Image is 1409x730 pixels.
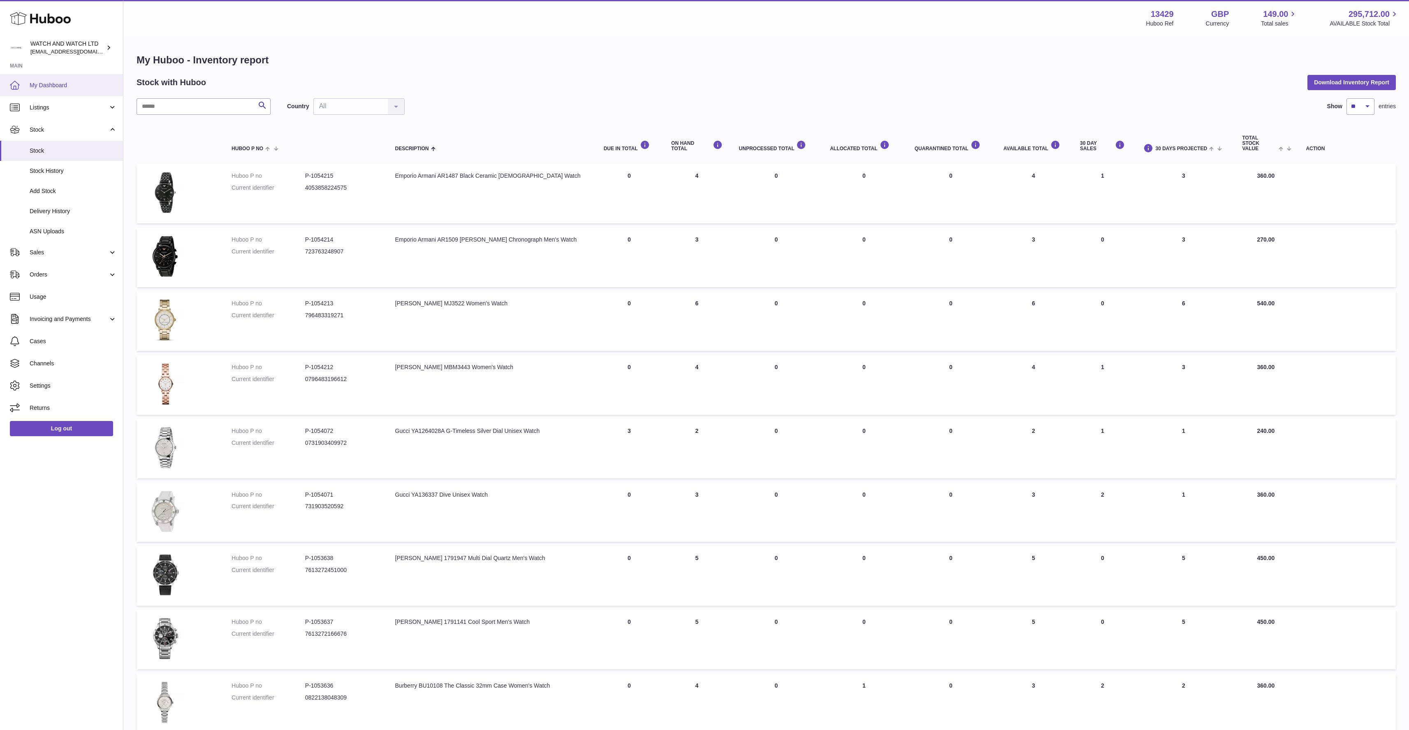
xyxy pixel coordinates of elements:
dd: P-1053638 [305,554,379,562]
span: Stock [30,126,108,134]
dt: Huboo P no [232,172,305,180]
td: 4 [995,355,1072,415]
td: 1 [1072,164,1133,223]
td: 5 [995,610,1072,670]
label: Show [1327,102,1342,110]
td: 0 [731,355,822,415]
span: 360.00 [1257,172,1275,179]
span: 0 [949,172,952,179]
div: UNPROCESSED Total [739,140,814,151]
img: product image [145,491,186,532]
td: 0 [822,228,906,287]
td: 3 [663,483,730,542]
td: 5 [995,546,1072,606]
span: Stock History [30,167,117,175]
td: 0 [822,164,906,223]
td: 0 [731,228,822,287]
td: 0 [822,483,906,542]
span: Invoicing and Payments [30,315,108,323]
span: Settings [30,382,117,390]
dd: P-1054212 [305,363,379,371]
div: 30 DAY SALES [1080,140,1125,151]
span: 0 [949,491,952,498]
a: 295,712.00 AVAILABLE Stock Total [1330,9,1399,28]
span: 360.00 [1257,364,1275,370]
td: 0 [596,355,663,415]
dt: Current identifier [232,566,305,574]
td: 5 [663,546,730,606]
td: 0 [731,164,822,223]
dd: P-1054071 [305,491,379,499]
dd: P-1053637 [305,618,379,626]
strong: 13429 [1151,9,1174,20]
td: 0 [731,546,822,606]
strong: GBP [1211,9,1229,20]
dd: 7613272166676 [305,630,379,638]
div: [PERSON_NAME] 1791947 Multi Dial Quartz Men's Watch [395,554,587,562]
dd: 4053858224575 [305,184,379,192]
span: 240.00 [1257,428,1275,434]
td: 2 [1072,483,1133,542]
span: 0 [949,300,952,307]
td: 3 [596,419,663,479]
dt: Huboo P no [232,554,305,562]
div: Action [1306,146,1388,151]
td: 0 [596,228,663,287]
span: 450.00 [1257,618,1275,625]
td: 0 [731,610,822,670]
dd: 731903520592 [305,502,379,510]
td: 0 [822,419,906,479]
span: Cases [30,337,117,345]
td: 0 [822,610,906,670]
span: Total stock value [1242,135,1277,152]
span: AVAILABLE Stock Total [1330,20,1399,28]
span: 0 [949,428,952,434]
div: Huboo Ref [1146,20,1174,28]
span: 0 [949,682,952,689]
div: Burberry BU10108 The Classic 32mm Case Women's Watch [395,682,587,690]
dd: 723763248907 [305,248,379,256]
span: Stock [30,147,117,155]
td: 4 [663,355,730,415]
td: 0 [596,546,663,606]
td: 6 [1133,291,1234,351]
span: Listings [30,104,108,112]
div: WATCH AND WATCH LTD [30,40,104,56]
td: 3 [995,483,1072,542]
td: 0 [596,483,663,542]
a: 149.00 Total sales [1261,9,1298,28]
dt: Current identifier [232,312,305,319]
div: DUE IN TOTAL [604,140,655,151]
dd: P-1054213 [305,300,379,307]
span: 295,712.00 [1349,9,1390,20]
span: Returns [30,404,117,412]
td: 1 [1072,355,1133,415]
span: 0 [949,364,952,370]
td: 0 [822,355,906,415]
td: 5 [1133,546,1234,606]
td: 0 [1072,546,1133,606]
div: Gucci YA136337 Dive Unisex Watch [395,491,587,499]
div: QUARANTINED Total [915,140,987,151]
span: Huboo P no [232,146,263,151]
td: 5 [1133,610,1234,670]
td: 3 [663,228,730,287]
td: 3 [1133,228,1234,287]
td: 3 [1133,355,1234,415]
span: [EMAIL_ADDRESS][DOMAIN_NAME] [30,48,121,55]
dt: Huboo P no [232,236,305,244]
img: product image [145,427,186,468]
dt: Current identifier [232,694,305,702]
dd: 0822138048309 [305,694,379,702]
span: 540.00 [1257,300,1275,307]
td: 2 [995,419,1072,479]
span: 0 [949,555,952,561]
img: product image [145,554,186,595]
dd: P-1053636 [305,682,379,690]
span: My Dashboard [30,81,117,89]
div: Currency [1206,20,1229,28]
dd: 796483319271 [305,312,379,319]
td: 5 [663,610,730,670]
span: 30 DAYS PROJECTED [1155,146,1207,151]
span: Sales [30,249,108,256]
